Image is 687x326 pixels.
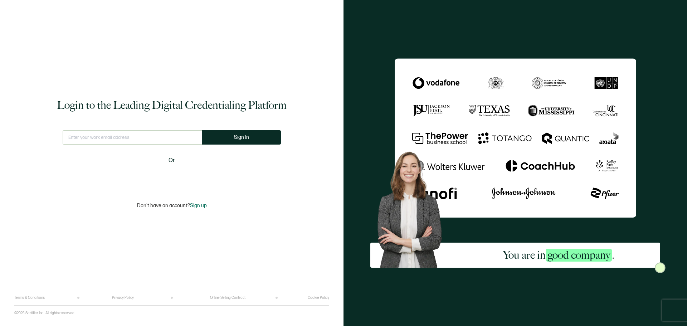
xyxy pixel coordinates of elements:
a: Online Selling Contract [210,296,245,300]
iframe: Sign in with Google Button [127,170,216,185]
span: Or [169,156,175,165]
a: Terms & Conditions [14,296,45,300]
p: ©2025 Sertifier Inc.. All rights reserved. [14,311,75,315]
h1: Login to the Leading Digital Credentialing Platform [57,98,287,112]
img: Sertifier Login - You are in <span class="strong-h">good company</span>. [395,58,636,218]
img: Sertifier Login - You are in <span class="strong-h">good company</span>. Hero [370,146,457,268]
p: Don't have an account? [137,203,207,209]
a: Privacy Policy [112,296,134,300]
span: good company [546,249,612,262]
button: Sign In [202,130,281,145]
span: Sign up [190,203,207,209]
span: Sign In [234,135,249,140]
a: Cookie Policy [308,296,329,300]
input: Enter your work email address [63,130,202,145]
img: Sertifier Login [655,262,666,273]
h2: You are in . [503,248,614,262]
